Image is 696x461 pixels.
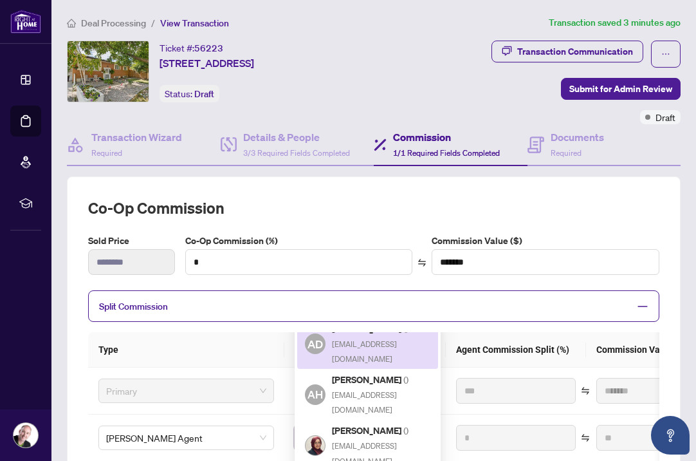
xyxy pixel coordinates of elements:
[194,42,223,54] span: 56223
[106,428,266,447] span: RAHR Agent
[517,41,633,62] div: Transaction Communication
[332,423,430,438] h5: [PERSON_NAME]
[651,416,690,455] button: Open asap
[417,258,426,267] span: swap
[160,55,254,71] span: [STREET_ADDRESS]
[655,110,675,124] span: Draft
[307,386,323,403] span: AH
[81,17,146,29] span: Deal Processing
[243,148,350,158] span: 3/3 Required Fields Completed
[332,372,430,387] h5: [PERSON_NAME]
[10,10,41,33] img: logo
[99,301,168,312] span: Split Commission
[446,332,587,368] th: Agent Commission Split (%)
[332,390,397,415] span: [EMAIL_ADDRESS][DOMAIN_NAME]
[151,15,155,30] li: /
[68,41,149,102] img: IMG-X12407901_1.jpg
[549,15,681,30] article: Transaction saved 3 minutes ago
[284,332,445,368] th: Agent
[88,234,175,248] label: Sold Price
[67,19,76,28] span: home
[307,335,324,352] span: AD
[393,148,500,158] span: 1/1 Required Fields Completed
[432,234,659,248] label: Commission Value ($)
[551,129,604,145] h4: Documents
[185,234,413,248] label: Co-Op Commission (%)
[88,198,659,218] h2: Co-op Commission
[403,373,408,385] span: ( )
[332,339,397,364] span: [EMAIL_ADDRESS][DOMAIN_NAME]
[160,85,219,102] div: Status:
[637,301,648,312] span: minus
[403,424,408,436] span: ( )
[194,88,214,100] span: Draft
[581,386,590,395] span: swap
[106,381,266,400] span: Primary
[160,41,223,55] div: Ticket #:
[91,148,122,158] span: Required
[306,436,325,455] img: Profile Icon
[661,50,670,59] span: ellipsis
[569,79,672,99] span: Submit for Admin Review
[491,41,643,62] button: Transaction Communication
[91,129,182,145] h4: Transaction Wizard
[551,148,582,158] span: Required
[243,129,350,145] h4: Details & People
[14,423,38,447] img: Profile Icon
[88,332,284,368] th: Type
[581,433,590,442] span: swap
[160,17,229,29] span: View Transaction
[393,129,500,145] h4: Commission
[561,78,681,100] button: Submit for Admin Review
[88,290,659,322] div: Split Commission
